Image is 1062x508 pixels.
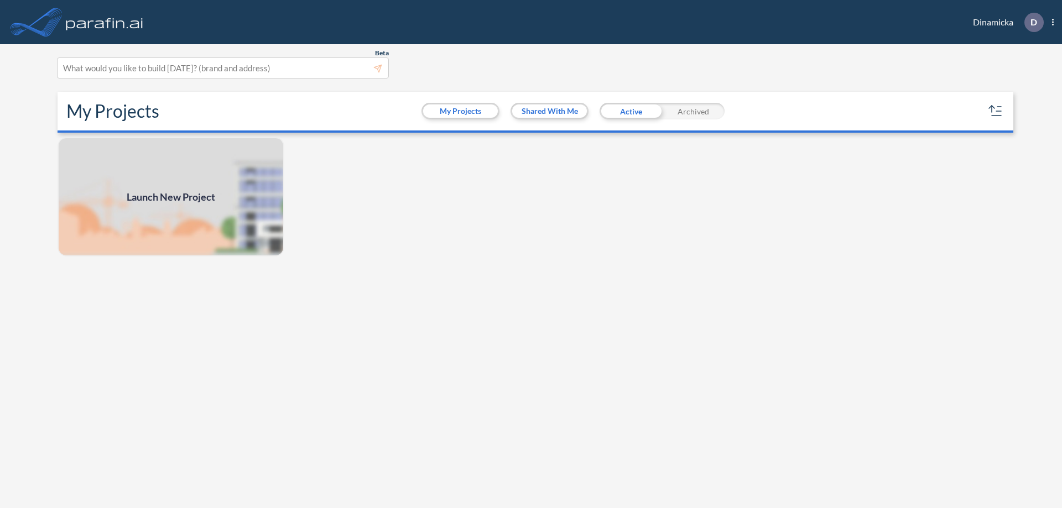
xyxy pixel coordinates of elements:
[58,137,284,256] a: Launch New Project
[600,103,662,119] div: Active
[956,13,1054,32] div: Dinamicka
[1030,17,1037,27] p: D
[987,102,1004,120] button: sort
[375,49,389,57] span: Beta
[127,190,215,205] span: Launch New Project
[423,104,498,118] button: My Projects
[512,104,587,118] button: Shared With Me
[662,103,725,119] div: Archived
[64,11,145,33] img: logo
[66,101,159,122] h2: My Projects
[58,137,284,256] img: add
